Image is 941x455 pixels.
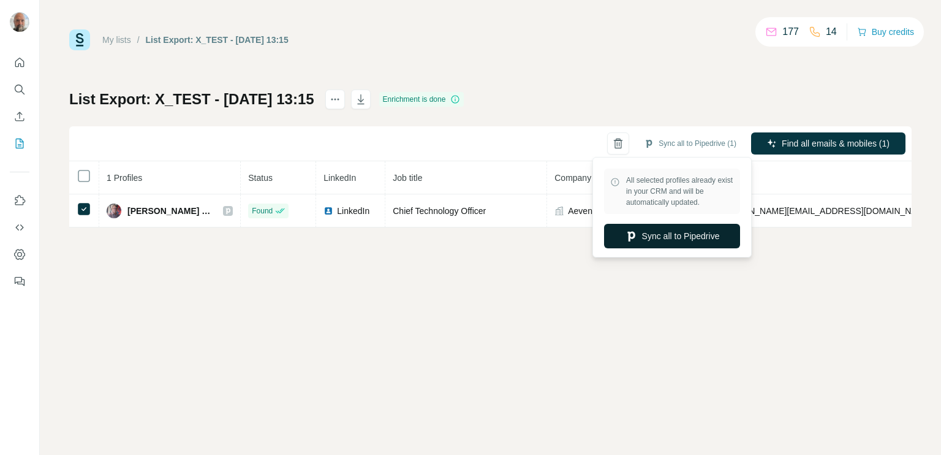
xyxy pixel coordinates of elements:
span: Aeven [568,205,592,217]
div: List Export: X_TEST - [DATE] 13:15 [146,34,289,46]
div: Enrichment is done [379,92,464,107]
span: LinkedIn [323,173,356,183]
span: Found [252,205,273,216]
img: LinkedIn logo [323,206,333,216]
span: 1 Profiles [107,173,142,183]
button: Quick start [10,52,29,74]
button: My lists [10,132,29,155]
p: 14 [826,25,837,39]
h1: List Export: X_TEST - [DATE] 13:15 [69,90,314,109]
button: Search [10,78,29,101]
span: Company [554,173,591,183]
span: Status [248,173,273,183]
button: Find all emails & mobiles (1) [751,132,905,155]
button: Enrich CSV [10,105,29,128]
a: My lists [102,35,131,45]
button: Sync all to Pipedrive [604,224,740,248]
img: Surfe Logo [69,29,90,50]
img: Avatar [10,12,29,32]
li: / [137,34,140,46]
button: Use Surfe on LinkedIn [10,189,29,212]
span: [PERSON_NAME] Gøtze [127,205,211,217]
button: Feedback [10,270,29,292]
button: Buy credits [857,23,914,40]
span: Job title [393,173,422,183]
span: All selected profiles already exist in your CRM and will be automatically updated. [626,175,734,208]
button: Dashboard [10,243,29,266]
img: Avatar [107,204,121,218]
p: 177 [782,25,799,39]
button: Use Surfe API [10,216,29,239]
span: LinkedIn [337,205,369,217]
button: actions [325,90,345,109]
span: Chief Technology Officer [393,206,486,216]
span: Find all emails & mobiles (1) [782,137,890,150]
span: [PERSON_NAME][EMAIL_ADDRESS][DOMAIN_NAME] [716,206,932,216]
button: Sync all to Pipedrive (1) [635,134,745,153]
